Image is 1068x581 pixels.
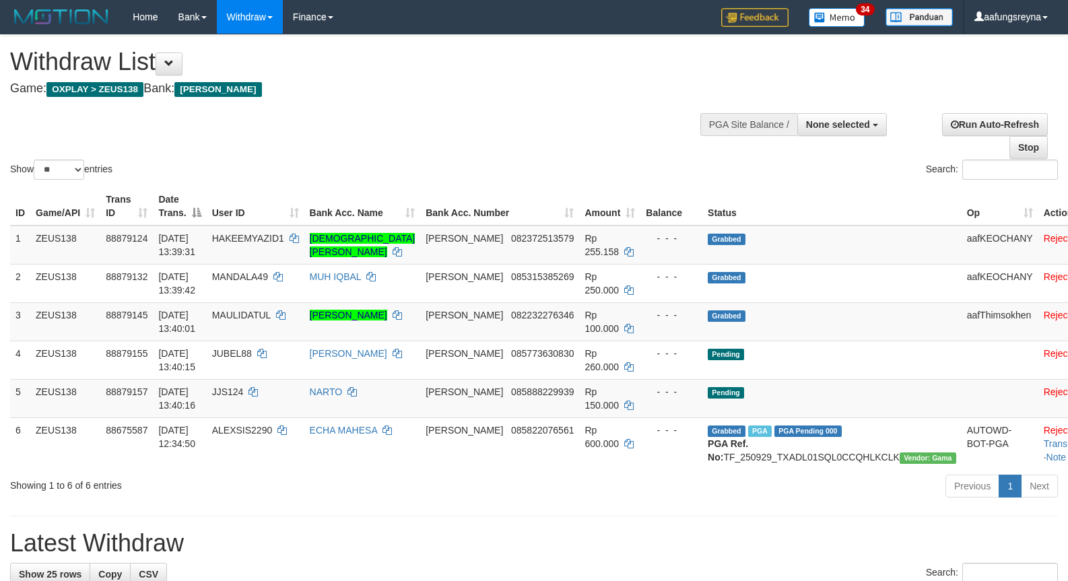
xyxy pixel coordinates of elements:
[900,452,956,464] span: Vendor URL: https://trx31.1velocity.biz
[809,8,865,27] img: Button%20Memo.svg
[1009,136,1048,159] a: Stop
[106,271,147,282] span: 88879132
[511,348,574,359] span: Copy 085773630830 to clipboard
[646,232,697,245] div: - - -
[708,310,745,322] span: Grabbed
[721,8,789,27] img: Feedback.jpg
[310,271,362,282] a: MUH IQBAL
[10,82,698,96] h4: Game: Bank:
[962,264,1038,302] td: aafKEOCHANY
[640,187,702,226] th: Balance
[511,386,574,397] span: Copy 085888229939 to clipboard
[158,271,195,296] span: [DATE] 13:39:42
[708,438,748,463] b: PGA Ref. No:
[10,160,112,180] label: Show entries
[98,569,122,580] span: Copy
[139,569,158,580] span: CSV
[962,417,1038,469] td: AUTOWD-BOT-PGA
[10,473,435,492] div: Showing 1 to 6 of 6 entries
[10,48,698,75] h1: Withdraw List
[10,379,30,417] td: 5
[212,386,244,397] span: JJS124
[1046,452,1067,463] a: Note
[158,310,195,334] span: [DATE] 13:40:01
[585,348,619,372] span: Rp 260.000
[30,341,100,379] td: ZEUS138
[708,349,744,360] span: Pending
[962,302,1038,341] td: aafThimsokhen
[153,187,206,226] th: Date Trans.: activate to sort column descending
[106,348,147,359] span: 88879155
[511,271,574,282] span: Copy 085315385269 to clipboard
[426,271,503,282] span: [PERSON_NAME]
[34,160,84,180] select: Showentries
[10,187,30,226] th: ID
[46,82,143,97] span: OXPLAY > ZEUS138
[579,187,640,226] th: Amount: activate to sort column ascending
[426,425,503,436] span: [PERSON_NAME]
[999,475,1022,498] a: 1
[310,310,387,320] a: [PERSON_NAME]
[426,386,503,397] span: [PERSON_NAME]
[1021,475,1058,498] a: Next
[708,272,745,283] span: Grabbed
[774,425,842,437] span: PGA Pending
[646,423,697,437] div: - - -
[700,113,797,136] div: PGA Site Balance /
[158,425,195,449] span: [DATE] 12:34:50
[310,348,387,359] a: [PERSON_NAME]
[511,233,574,244] span: Copy 082372513579 to clipboard
[585,271,619,296] span: Rp 250.000
[212,348,252,359] span: JUBEL88
[426,348,503,359] span: [PERSON_NAME]
[106,386,147,397] span: 88879157
[646,270,697,283] div: - - -
[212,233,284,244] span: HAKEEMYAZID1
[310,233,415,257] a: [DEMOGRAPHIC_DATA][PERSON_NAME]
[708,387,744,399] span: Pending
[420,187,579,226] th: Bank Acc. Number: activate to sort column ascending
[10,7,112,27] img: MOTION_logo.png
[19,569,81,580] span: Show 25 rows
[304,187,421,226] th: Bank Acc. Name: activate to sort column ascending
[646,308,697,322] div: - - -
[212,425,273,436] span: ALEXSIS2290
[10,341,30,379] td: 4
[10,226,30,265] td: 1
[886,8,953,26] img: panduan.png
[708,234,745,245] span: Grabbed
[962,160,1058,180] input: Search:
[856,3,874,15] span: 34
[942,113,1048,136] a: Run Auto-Refresh
[702,417,962,469] td: TF_250929_TXADL01SQL0CCQHLKCLK
[926,160,1058,180] label: Search:
[10,264,30,302] td: 2
[30,226,100,265] td: ZEUS138
[646,385,697,399] div: - - -
[646,347,697,360] div: - - -
[212,271,268,282] span: MANDALA49
[212,310,271,320] span: MAULIDATUL
[10,302,30,341] td: 3
[511,425,574,436] span: Copy 085822076561 to clipboard
[585,425,619,449] span: Rp 600.000
[158,386,195,411] span: [DATE] 13:40:16
[702,187,962,226] th: Status
[100,187,153,226] th: Trans ID: activate to sort column ascending
[511,310,574,320] span: Copy 082232276346 to clipboard
[30,417,100,469] td: ZEUS138
[30,379,100,417] td: ZEUS138
[585,233,619,257] span: Rp 255.158
[426,233,503,244] span: [PERSON_NAME]
[158,233,195,257] span: [DATE] 13:39:31
[106,233,147,244] span: 88879124
[708,425,745,437] span: Grabbed
[10,530,1058,557] h1: Latest Withdraw
[945,475,999,498] a: Previous
[174,82,261,97] span: [PERSON_NAME]
[585,310,619,334] span: Rp 100.000
[962,187,1038,226] th: Op: activate to sort column ascending
[158,348,195,372] span: [DATE] 13:40:15
[106,425,147,436] span: 88675587
[806,119,870,130] span: None selected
